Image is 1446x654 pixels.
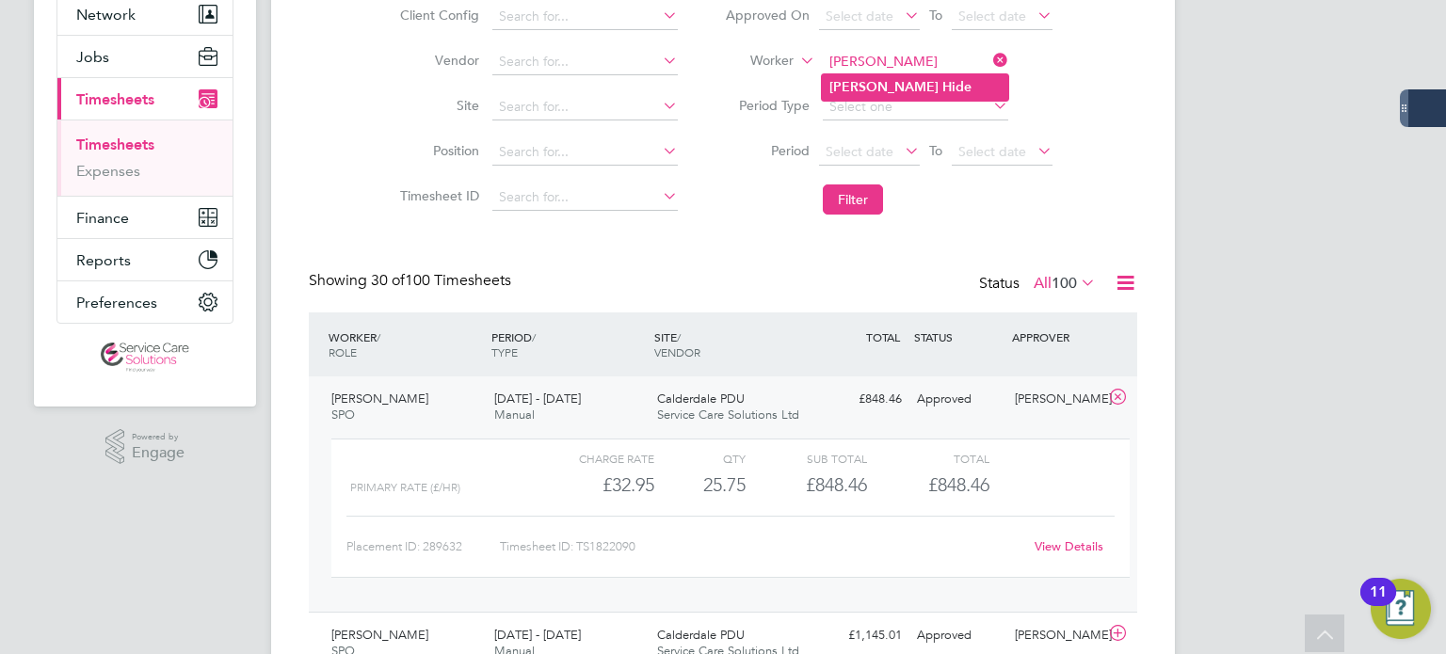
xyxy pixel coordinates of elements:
[487,320,650,369] div: PERIOD
[958,143,1026,160] span: Select date
[650,320,812,369] div: SITE
[350,481,460,494] span: Primary rate (£/HR)
[132,429,185,445] span: Powered by
[1035,538,1103,554] a: View Details
[76,90,154,108] span: Timesheets
[331,627,428,643] span: [PERSON_NAME]
[494,391,581,407] span: [DATE] - [DATE]
[101,343,189,373] img: servicecare-logo-retina.png
[657,407,799,423] span: Service Care Solutions Ltd
[725,7,810,24] label: Approved On
[826,143,893,160] span: Select date
[105,429,185,465] a: Powered byEngage
[394,142,479,159] label: Position
[331,391,428,407] span: [PERSON_NAME]
[371,271,405,290] span: 30 of
[677,329,681,344] span: /
[928,473,989,496] span: £848.46
[909,384,1007,415] div: Approved
[500,532,1022,562] div: Timesheet ID: TS1822090
[866,329,900,344] span: TOTAL
[331,407,355,423] span: SPO
[811,384,909,415] div: £848.46
[1007,384,1105,415] div: [PERSON_NAME]
[394,52,479,69] label: Vendor
[57,281,233,323] button: Preferences
[309,271,515,291] div: Showing
[57,197,233,238] button: Finance
[654,447,746,470] div: QTY
[57,239,233,280] button: Reports
[1034,274,1096,293] label: All
[76,48,109,66] span: Jobs
[76,251,131,269] span: Reports
[57,36,233,77] button: Jobs
[492,49,678,75] input: Search for...
[654,344,700,359] span: VENDOR
[746,470,867,501] div: £848.46
[533,447,654,470] div: Charge rate
[1007,620,1105,651] div: [PERSON_NAME]
[492,94,678,120] input: Search for...
[823,94,1008,120] input: Select one
[346,532,500,562] div: Placement ID: 289632
[979,271,1100,297] div: Status
[492,139,678,166] input: Search for...
[826,8,893,24] span: Select date
[57,78,233,120] button: Timesheets
[492,184,678,211] input: Search for...
[371,271,511,290] span: 100 Timesheets
[394,7,479,24] label: Client Config
[811,620,909,651] div: £1,145.01
[909,620,1007,651] div: Approved
[654,470,746,501] div: 25.75
[867,447,988,470] div: Total
[924,3,948,27] span: To
[494,407,535,423] span: Manual
[1007,320,1105,354] div: APPROVER
[377,329,380,344] span: /
[942,79,972,95] b: Hide
[76,162,140,180] a: Expenses
[494,627,581,643] span: [DATE] - [DATE]
[57,120,233,196] div: Timesheets
[823,184,883,215] button: Filter
[324,320,487,369] div: WORKER
[132,445,185,461] span: Engage
[491,344,518,359] span: TYPE
[492,4,678,30] input: Search for...
[56,343,233,373] a: Go to home page
[958,8,1026,24] span: Select date
[746,447,867,470] div: Sub Total
[76,136,154,153] a: Timesheets
[76,6,136,24] span: Network
[394,97,479,114] label: Site
[829,79,939,95] b: [PERSON_NAME]
[394,187,479,204] label: Timesheet ID
[823,49,1008,75] input: Search for...
[924,138,948,163] span: To
[1052,274,1077,293] span: 100
[1371,579,1431,639] button: Open Resource Center, 11 new notifications
[533,470,654,501] div: £32.95
[909,320,1007,354] div: STATUS
[709,52,794,71] label: Worker
[725,97,810,114] label: Period Type
[329,344,357,359] span: ROLE
[532,329,536,344] span: /
[725,142,810,159] label: Period
[76,209,129,227] span: Finance
[1370,592,1387,616] div: 11
[657,391,745,407] span: Calderdale PDU
[657,627,745,643] span: Calderdale PDU
[76,294,157,311] span: Preferences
